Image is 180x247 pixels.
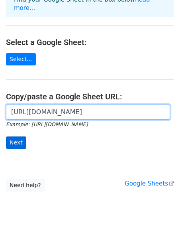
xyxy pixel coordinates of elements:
[6,121,88,127] small: Example: [URL][DOMAIN_NAME]
[6,38,174,47] h4: Select a Google Sheet:
[6,53,36,65] a: Select...
[125,180,174,187] a: Google Sheets
[140,209,180,247] iframe: Chat Widget
[6,92,174,101] h4: Copy/paste a Google Sheet URL:
[6,136,26,149] input: Next
[6,179,45,192] a: Need help?
[6,105,170,120] input: Paste your Google Sheet URL here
